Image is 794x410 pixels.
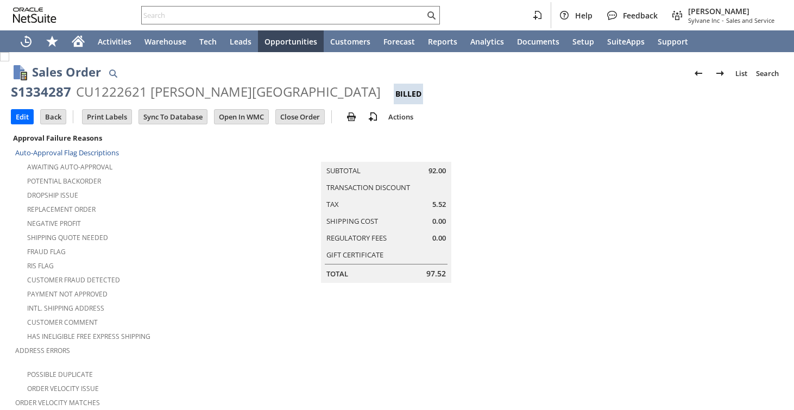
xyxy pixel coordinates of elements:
[421,30,464,52] a: Reports
[27,332,150,341] a: Has Ineligible Free Express Shipping
[714,67,727,80] img: Next
[41,110,66,124] input: Back
[575,10,593,21] span: Help
[139,110,207,124] input: Sync To Database
[345,110,358,123] img: print.svg
[65,30,91,52] a: Home
[394,84,423,104] div: Billed
[32,63,101,81] h1: Sales Order
[258,30,324,52] a: Opportunities
[383,36,415,47] span: Forecast
[27,384,99,393] a: Order Velocity Issue
[27,370,93,379] a: Possible Duplicate
[20,35,33,48] svg: Recent Records
[72,35,85,48] svg: Home
[692,67,705,80] img: Previous
[326,216,378,226] a: Shipping Cost
[215,110,268,124] input: Open In WMC
[623,10,658,21] span: Feedback
[83,110,131,124] input: Print Labels
[13,30,39,52] a: Recent Records
[464,30,511,52] a: Analytics
[425,9,438,22] svg: Search
[13,8,56,23] svg: logo
[432,199,446,210] span: 5.52
[27,275,120,285] a: Customer Fraud Detected
[726,16,774,24] span: Sales and Service
[27,191,78,200] a: Dropship Issue
[688,6,774,16] span: [PERSON_NAME]
[326,166,361,175] a: Subtotal
[144,36,186,47] span: Warehouse
[106,67,119,80] img: Quick Find
[326,199,339,209] a: Tax
[15,148,119,157] a: Auto-Approval Flag Descriptions
[11,131,242,145] div: Approval Failure Reasons
[731,65,752,82] a: List
[324,30,377,52] a: Customers
[11,110,33,124] input: Edit
[27,233,108,242] a: Shipping Quote Needed
[11,83,71,100] div: S1334287
[39,30,65,52] div: Shortcuts
[367,110,380,123] img: add-record.svg
[98,36,131,47] span: Activities
[27,247,66,256] a: Fraud Flag
[27,162,112,172] a: Awaiting Auto-Approval
[27,289,108,299] a: Payment not approved
[470,36,504,47] span: Analytics
[27,304,104,313] a: Intl. Shipping Address
[223,30,258,52] a: Leads
[27,176,101,186] a: Potential Backorder
[752,65,783,82] a: Search
[428,166,446,176] span: 92.00
[601,30,651,52] a: SuiteApps
[142,9,425,22] input: Search
[321,144,451,162] caption: Summary
[330,36,370,47] span: Customers
[230,36,251,47] span: Leads
[27,205,96,214] a: Replacement Order
[27,219,81,228] a: Negative Profit
[517,36,559,47] span: Documents
[688,16,720,24] span: Sylvane Inc
[432,216,446,226] span: 0.00
[326,182,410,192] a: Transaction Discount
[651,30,695,52] a: Support
[46,35,59,48] svg: Shortcuts
[566,30,601,52] a: Setup
[138,30,193,52] a: Warehouse
[15,346,70,355] a: Address Errors
[658,36,688,47] span: Support
[27,318,98,327] a: Customer Comment
[326,250,383,260] a: Gift Certificate
[607,36,645,47] span: SuiteApps
[722,16,724,24] span: -
[428,36,457,47] span: Reports
[276,110,324,124] input: Close Order
[76,83,381,100] div: CU1222621 [PERSON_NAME][GEOGRAPHIC_DATA]
[377,30,421,52] a: Forecast
[326,269,348,279] a: Total
[193,30,223,52] a: Tech
[91,30,138,52] a: Activities
[384,112,418,122] a: Actions
[326,233,387,243] a: Regulatory Fees
[511,30,566,52] a: Documents
[432,233,446,243] span: 0.00
[426,268,446,279] span: 97.52
[199,36,217,47] span: Tech
[27,261,54,270] a: RIS flag
[15,398,100,407] a: Order Velocity Matches
[264,36,317,47] span: Opportunities
[572,36,594,47] span: Setup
